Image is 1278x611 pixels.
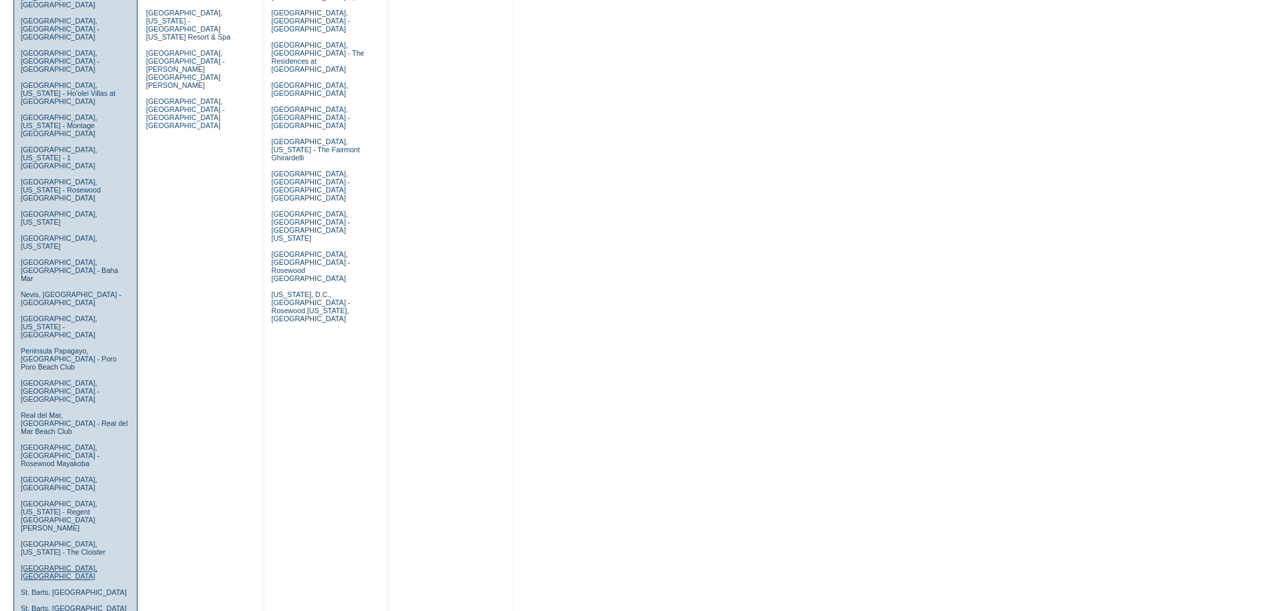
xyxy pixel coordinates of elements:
a: [GEOGRAPHIC_DATA], [GEOGRAPHIC_DATA] - [GEOGRAPHIC_DATA] [21,17,99,41]
a: Real del Mar, [GEOGRAPHIC_DATA] - Real del Mar Beach Club [21,411,128,435]
a: [GEOGRAPHIC_DATA], [GEOGRAPHIC_DATA] [271,81,348,97]
a: [GEOGRAPHIC_DATA], [US_STATE] - 1 [GEOGRAPHIC_DATA] [21,146,97,170]
a: [GEOGRAPHIC_DATA], [GEOGRAPHIC_DATA] - [GEOGRAPHIC_DATA] [21,49,99,73]
a: [US_STATE], D.C., [GEOGRAPHIC_DATA] - Rosewood [US_STATE], [GEOGRAPHIC_DATA] [271,290,350,323]
a: Peninsula Papagayo, [GEOGRAPHIC_DATA] - Poro Poro Beach Club [21,347,117,371]
a: [GEOGRAPHIC_DATA], [GEOGRAPHIC_DATA] - [PERSON_NAME][GEOGRAPHIC_DATA][PERSON_NAME] [146,49,225,89]
a: [GEOGRAPHIC_DATA], [US_STATE] - Ho'olei Villas at [GEOGRAPHIC_DATA] [21,81,115,105]
a: [GEOGRAPHIC_DATA], [GEOGRAPHIC_DATA] - Rosewood [GEOGRAPHIC_DATA] [271,250,350,282]
a: [GEOGRAPHIC_DATA], [US_STATE] [21,210,97,226]
a: [GEOGRAPHIC_DATA], [GEOGRAPHIC_DATA] - [GEOGRAPHIC_DATA] [271,105,350,129]
a: [GEOGRAPHIC_DATA], [GEOGRAPHIC_DATA] - [GEOGRAPHIC_DATA] [271,9,350,33]
a: [GEOGRAPHIC_DATA], [US_STATE] - [GEOGRAPHIC_DATA] [21,315,97,339]
a: [GEOGRAPHIC_DATA], [GEOGRAPHIC_DATA] - The Residences at [GEOGRAPHIC_DATA] [271,41,364,73]
a: [GEOGRAPHIC_DATA], [US_STATE] - The Cloister [21,540,105,556]
a: [GEOGRAPHIC_DATA], [GEOGRAPHIC_DATA] - [GEOGRAPHIC_DATA] [GEOGRAPHIC_DATA] [271,170,350,202]
a: [GEOGRAPHIC_DATA], [US_STATE] - The Fairmont Ghirardelli [271,137,360,162]
a: [GEOGRAPHIC_DATA], [US_STATE] [21,234,97,250]
a: [GEOGRAPHIC_DATA], [GEOGRAPHIC_DATA] [21,476,97,492]
a: [GEOGRAPHIC_DATA], [US_STATE] - Montage [GEOGRAPHIC_DATA] [21,113,97,137]
a: [GEOGRAPHIC_DATA], [GEOGRAPHIC_DATA] - Baha Mar [21,258,118,282]
a: [GEOGRAPHIC_DATA], [US_STATE] - Rosewood [GEOGRAPHIC_DATA] [21,178,101,202]
a: Nevis, [GEOGRAPHIC_DATA] - [GEOGRAPHIC_DATA] [21,290,121,307]
a: [GEOGRAPHIC_DATA], [GEOGRAPHIC_DATA] - [GEOGRAPHIC_DATA] [US_STATE] [271,210,350,242]
a: [GEOGRAPHIC_DATA], [GEOGRAPHIC_DATA] - Rosewood Mayakoba [21,443,99,467]
a: St. Barts, [GEOGRAPHIC_DATA] [21,588,127,596]
a: [GEOGRAPHIC_DATA], [GEOGRAPHIC_DATA] [21,564,97,580]
a: [GEOGRAPHIC_DATA], [GEOGRAPHIC_DATA] - [GEOGRAPHIC_DATA] [GEOGRAPHIC_DATA] [146,97,225,129]
a: [GEOGRAPHIC_DATA], [GEOGRAPHIC_DATA] - [GEOGRAPHIC_DATA] [21,379,99,403]
a: [GEOGRAPHIC_DATA], [US_STATE] - Regent [GEOGRAPHIC_DATA][PERSON_NAME] [21,500,97,532]
a: [GEOGRAPHIC_DATA], [US_STATE] - [GEOGRAPHIC_DATA] [US_STATE] Resort & Spa [146,9,231,41]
